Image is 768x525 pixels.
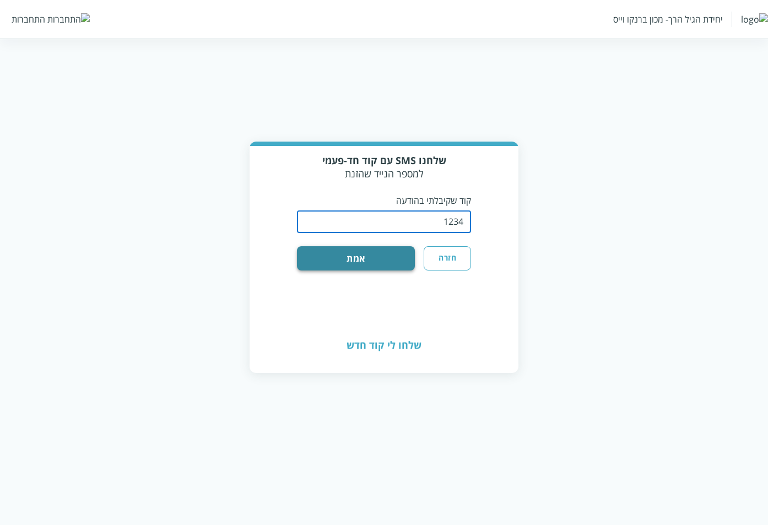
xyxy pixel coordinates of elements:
[297,246,415,270] button: אמת
[297,194,471,207] p: קוד שקיבלתי בהודעה
[322,154,446,167] strong: שלחנו SMS עם קוד חד-פעמי
[47,13,90,25] img: התחברות
[613,13,723,25] div: יחידת הגיל הרך- מכון ברנקו וייס
[250,318,518,372] div: שלחו לי קוד חדש
[297,211,471,233] input: OTP
[297,154,471,180] div: למספר הנייד שהזנת
[12,13,45,25] div: התחברות
[741,13,768,25] img: logo
[424,246,471,270] button: חזרה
